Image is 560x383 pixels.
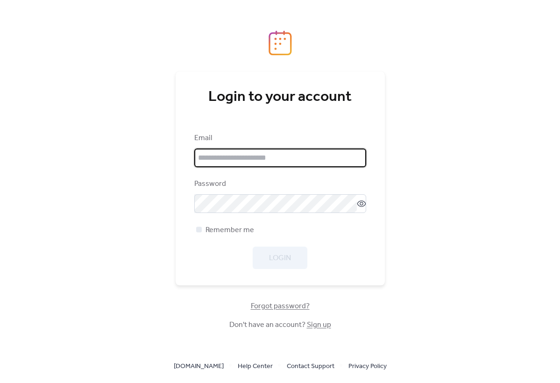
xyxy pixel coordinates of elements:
span: Remember me [206,225,254,236]
span: Contact Support [287,361,334,372]
div: Password [194,178,364,190]
span: [DOMAIN_NAME] [174,361,224,372]
img: logo [269,30,292,56]
div: Login to your account [194,88,366,106]
span: Forgot password? [251,301,310,312]
span: Don't have an account? [229,319,331,331]
a: Sign up [307,318,331,332]
a: [DOMAIN_NAME] [174,360,224,372]
a: Privacy Policy [348,360,387,372]
a: Help Center [238,360,273,372]
a: Contact Support [287,360,334,372]
div: Email [194,133,364,144]
a: Forgot password? [251,304,310,309]
span: Privacy Policy [348,361,387,372]
span: Help Center [238,361,273,372]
